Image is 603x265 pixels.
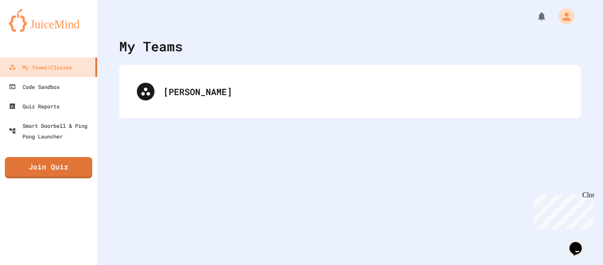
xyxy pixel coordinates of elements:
iframe: chat widget [566,230,594,256]
img: logo-orange.svg [9,9,88,32]
div: My Notifications [520,9,549,24]
iframe: chat widget [530,191,594,229]
div: Chat with us now!Close [4,4,61,56]
div: [PERSON_NAME] [128,74,572,109]
div: My Account [549,6,577,27]
div: Quiz Reports [9,101,60,111]
div: [PERSON_NAME] [163,85,563,98]
div: My Teams/Classes [9,62,72,73]
div: Smart Doorbell & Ping Pong Launcher [9,120,94,142]
div: Code Sandbox [9,81,60,92]
a: Join Quiz [5,157,92,178]
div: My Teams [119,36,183,56]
